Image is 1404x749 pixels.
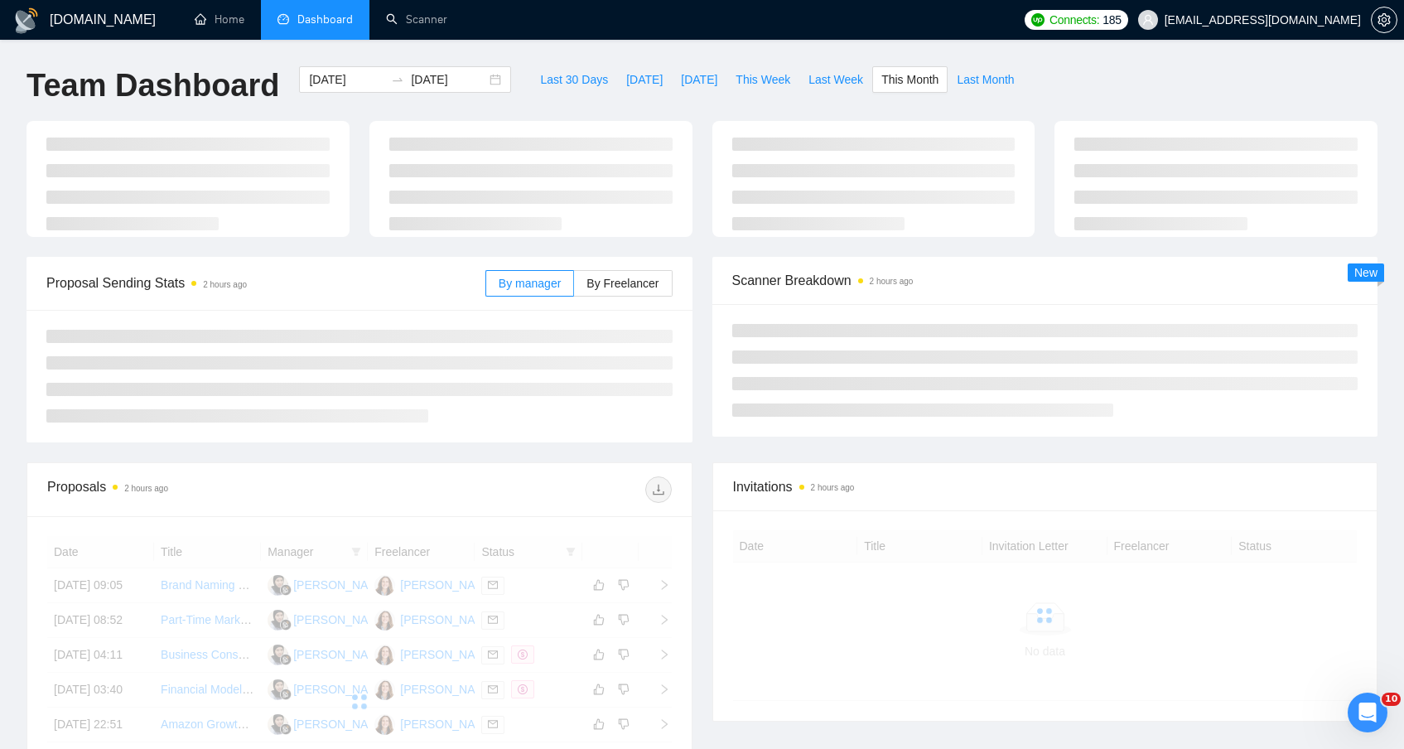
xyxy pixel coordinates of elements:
[808,70,863,89] span: Last Week
[1142,14,1154,26] span: user
[626,70,663,89] span: [DATE]
[1371,13,1397,27] a: setting
[540,70,608,89] span: Last 30 Days
[1372,13,1397,27] span: setting
[297,12,353,27] span: Dashboard
[733,476,1358,497] span: Invitations
[948,66,1023,93] button: Last Month
[386,12,447,27] a: searchScanner
[1371,7,1397,33] button: setting
[586,277,659,290] span: By Freelancer
[27,66,279,105] h1: Team Dashboard
[1382,693,1401,706] span: 10
[531,66,617,93] button: Last 30 Days
[411,70,486,89] input: End date
[277,13,289,25] span: dashboard
[732,270,1358,291] span: Scanner Breakdown
[391,73,404,86] span: to
[203,280,247,289] time: 2 hours ago
[1348,693,1387,732] iframe: Intercom live chat
[124,484,168,493] time: 2 hours ago
[499,277,561,290] span: By manager
[46,273,485,293] span: Proposal Sending Stats
[726,66,799,93] button: This Week
[47,476,359,503] div: Proposals
[736,70,790,89] span: This Week
[1031,13,1045,27] img: upwork-logo.png
[811,483,855,492] time: 2 hours ago
[13,7,40,34] img: logo
[195,12,244,27] a: homeHome
[872,66,948,93] button: This Month
[870,277,914,286] time: 2 hours ago
[881,70,938,89] span: This Month
[799,66,872,93] button: Last Week
[957,70,1014,89] span: Last Month
[309,70,384,89] input: Start date
[1354,266,1377,279] span: New
[391,73,404,86] span: swap-right
[1049,11,1099,29] span: Connects:
[672,66,726,93] button: [DATE]
[617,66,672,93] button: [DATE]
[681,70,717,89] span: [DATE]
[1102,11,1121,29] span: 185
